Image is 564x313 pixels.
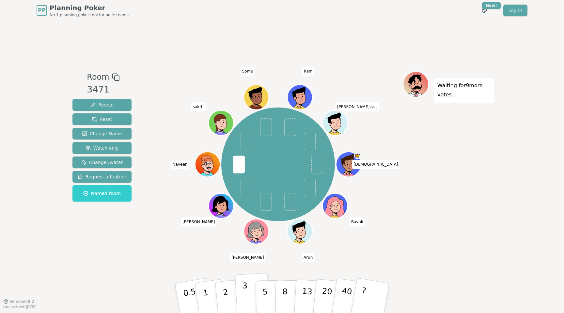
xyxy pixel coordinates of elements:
[90,102,114,108] span: Reveal
[482,2,501,9] div: New!
[230,253,266,262] span: Click to change your name
[38,7,45,14] span: PP
[3,305,37,309] span: Last updated: [DATE]
[302,67,314,76] span: Click to change your name
[191,102,206,111] span: Click to change your name
[503,5,527,16] a: Log in
[350,217,365,226] span: Click to change your name
[352,160,399,169] span: Click to change your name
[50,3,129,12] span: Planning Poker
[72,99,132,111] button: Reveal
[92,116,112,123] span: Reset
[72,113,132,125] button: Reset
[72,142,132,154] button: Watch only
[336,102,379,111] span: Click to change your name
[72,156,132,168] button: Change Avatar
[81,159,123,166] span: Change Avatar
[78,173,126,180] span: Request a feature
[354,153,360,159] span: Shiva is the host
[369,106,377,109] span: (you)
[87,83,119,96] div: 3471
[86,145,119,151] span: Watch only
[37,3,129,18] a: PPPlanning PokerNo.1 planning poker tool for agile teams
[72,128,132,140] button: Change Name
[323,111,347,135] button: Click to change your avatar
[181,217,217,226] span: Click to change your name
[87,71,109,83] span: Room
[72,185,132,202] button: Named room
[10,299,34,304] span: Version 0.9.2
[83,190,121,197] span: Named room
[437,81,491,99] p: Waiting for 9 more votes...
[72,171,132,183] button: Request a feature
[82,130,122,137] span: Change Name
[478,5,490,16] button: New!
[3,299,34,304] button: Version0.9.2
[302,253,314,262] span: Click to change your name
[50,12,129,18] span: No.1 planning poker tool for agile teams
[171,160,189,169] span: Click to change your name
[241,67,255,76] span: Click to change your name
